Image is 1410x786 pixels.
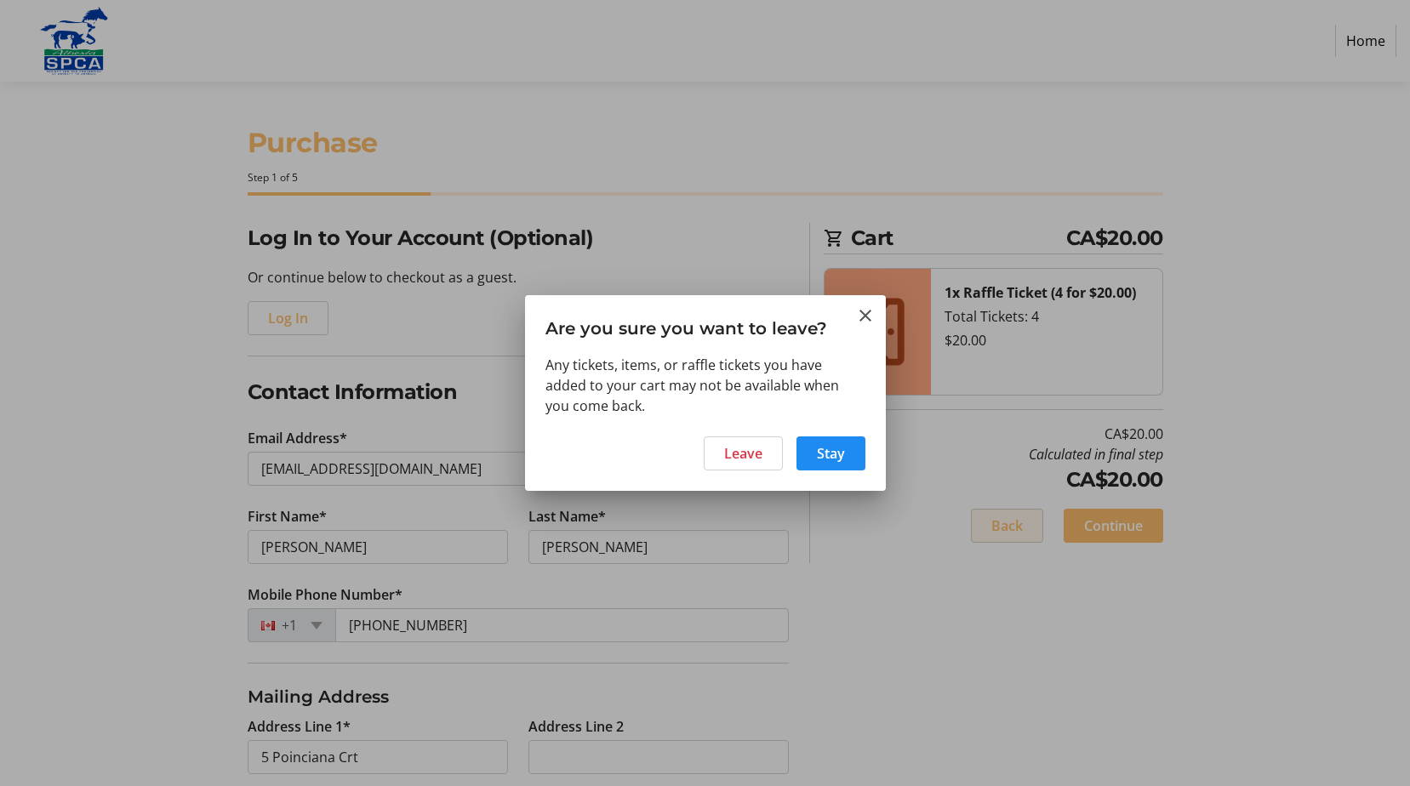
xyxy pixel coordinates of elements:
[796,436,865,470] button: Stay
[545,355,865,416] div: Any tickets, items, or raffle tickets you have added to your cart may not be available when you c...
[525,295,886,354] h3: Are you sure you want to leave?
[817,443,845,464] span: Stay
[724,443,762,464] span: Leave
[704,436,783,470] button: Leave
[855,305,876,326] button: Close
